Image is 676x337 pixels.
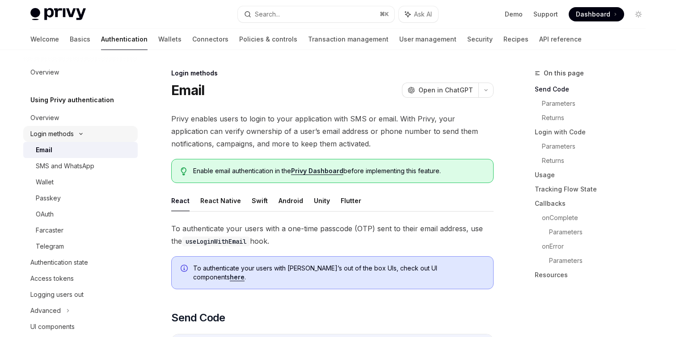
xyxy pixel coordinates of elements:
a: Email [23,142,138,158]
a: onComplete [542,211,653,225]
span: On this page [544,68,584,79]
div: UI components [30,321,75,332]
span: To authenticate your users with [PERSON_NAME]’s out of the box UIs, check out UI components . [193,264,484,282]
h1: Email [171,82,204,98]
div: Overview [30,67,59,78]
a: Connectors [192,29,228,50]
a: Farcaster [23,222,138,238]
a: Parameters [549,225,653,239]
a: User management [399,29,456,50]
a: Parameters [542,96,653,111]
div: Search... [255,9,280,20]
div: Logging users out [30,289,84,300]
a: OAuth [23,206,138,222]
button: Android [279,190,303,211]
span: ⌘ K [380,11,389,18]
a: Logging users out [23,287,138,303]
a: onError [542,239,653,254]
button: Ask AI [399,6,438,22]
h5: Using Privy authentication [30,95,114,105]
div: Telegram [36,241,64,252]
button: Swift [252,190,268,211]
div: Advanced [30,305,61,316]
div: Farcaster [36,225,63,236]
div: Email [36,145,52,155]
a: Demo [505,10,523,19]
a: Usage [535,168,653,182]
img: light logo [30,8,86,21]
span: Enable email authentication in the before implementing this feature. [193,166,484,175]
a: here [230,273,245,281]
div: Passkey [36,193,61,204]
div: OAuth [36,209,54,220]
div: Overview [30,112,59,123]
a: Returns [542,154,653,168]
button: Search...⌘K [238,6,394,22]
a: Passkey [23,190,138,206]
button: Toggle dark mode [631,7,646,21]
a: Policies & controls [239,29,297,50]
div: Authentication state [30,257,88,268]
a: Overview [23,64,138,80]
a: Telegram [23,238,138,254]
a: Resources [535,268,653,282]
a: Access tokens [23,270,138,287]
button: Unity [314,190,330,211]
div: Login methods [30,129,74,139]
a: Tracking Flow State [535,182,653,196]
a: Parameters [549,254,653,268]
span: Privy enables users to login to your application with SMS or email. With Privy, your application ... [171,112,494,150]
span: Send Code [171,311,225,325]
button: React [171,190,190,211]
a: Security [467,29,493,50]
svg: Info [181,265,190,274]
div: Login methods [171,69,494,78]
code: useLoginWithEmail [182,237,250,246]
button: React Native [200,190,241,211]
a: Transaction management [308,29,389,50]
a: Overview [23,110,138,126]
a: Returns [542,111,653,125]
a: Parameters [542,139,653,154]
a: Dashboard [569,7,624,21]
button: Flutter [341,190,361,211]
button: Open in ChatGPT [402,83,478,98]
span: Ask AI [414,10,432,19]
a: UI components [23,319,138,335]
a: Send Code [535,82,653,96]
div: Access tokens [30,273,74,284]
span: To authenticate your users with a one-time passcode (OTP) sent to their email address, use the hook. [171,222,494,247]
a: SMS and WhatsApp [23,158,138,174]
a: Wallet [23,174,138,190]
a: Login with Code [535,125,653,139]
svg: Tip [181,167,187,175]
a: API reference [539,29,582,50]
a: Callbacks [535,196,653,211]
a: Authentication state [23,254,138,270]
span: Dashboard [576,10,610,19]
a: Welcome [30,29,59,50]
div: SMS and WhatsApp [36,161,94,171]
a: Privy Dashboard [291,167,343,175]
a: Wallets [158,29,182,50]
a: Basics [70,29,90,50]
a: Authentication [101,29,148,50]
a: Recipes [503,29,528,50]
div: Wallet [36,177,54,187]
a: Support [533,10,558,19]
span: Open in ChatGPT [418,86,473,95]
